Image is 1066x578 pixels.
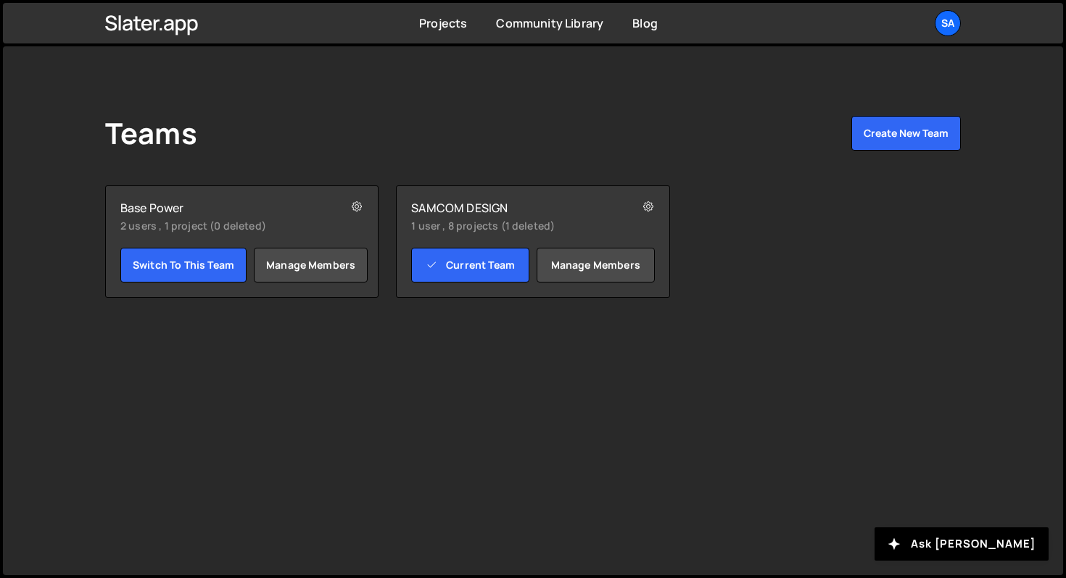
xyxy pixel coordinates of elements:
[120,248,247,282] a: Switch to this team
[851,116,961,151] button: Create New Team
[411,248,529,282] a: Current Team
[411,201,611,215] h2: SAMCOM DESIGN
[105,116,197,151] h1: Teams
[411,219,611,233] small: 1 user , 8 projects (1 deleted)
[120,201,320,215] h2: Base Power
[496,15,603,31] a: Community Library
[632,15,658,31] a: Blog
[935,10,961,36] a: SA
[120,219,320,233] small: 2 users , 1 project (0 deleted)
[254,248,368,282] a: Manage members
[537,248,655,282] a: Manage members
[875,527,1049,561] button: Ask [PERSON_NAME]
[419,15,467,31] a: Projects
